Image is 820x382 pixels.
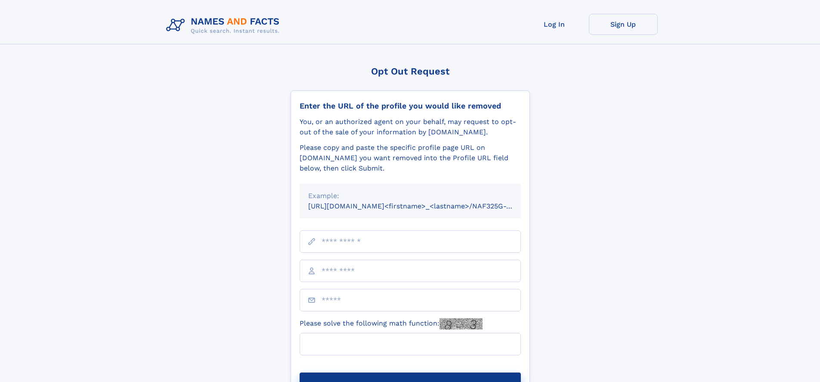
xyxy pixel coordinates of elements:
[163,14,287,37] img: Logo Names and Facts
[300,143,521,174] div: Please copy and paste the specific profile page URL on [DOMAIN_NAME] you want removed into the Pr...
[308,202,537,210] small: [URL][DOMAIN_NAME]<firstname>_<lastname>/NAF325G-xxxxxxxx
[520,14,589,35] a: Log In
[300,318,483,329] label: Please solve the following math function:
[308,191,512,201] div: Example:
[589,14,658,35] a: Sign Up
[300,117,521,137] div: You, or an authorized agent on your behalf, may request to opt-out of the sale of your informatio...
[300,101,521,111] div: Enter the URL of the profile you would like removed
[291,66,530,77] div: Opt Out Request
